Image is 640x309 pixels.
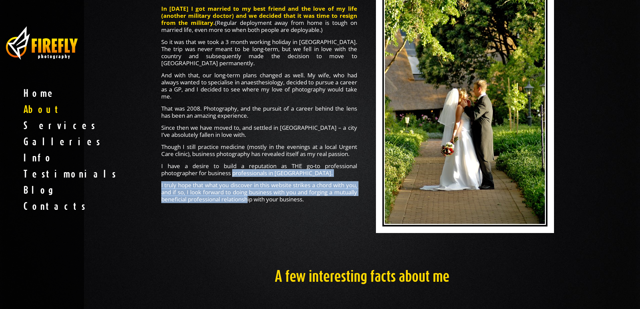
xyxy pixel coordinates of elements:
p: So it was that we took a 3 month working holiday in [GEOGRAPHIC_DATA]. The trip was never meant t... [161,38,357,67]
p: That was 2008. Photography, and the pursuit of a career behind the lens has been an amazing exper... [161,105,357,119]
p: Though I still practice medicine (mostly in the evenings at a local Urgent Care clinic), business... [161,143,357,157]
p: Since then we have moved to, and settled in [GEOGRAPHIC_DATA] – a city I’ve absolutely fallen in ... [161,124,357,138]
p: And with that, our long-term plans changed as well. My wife, who had always wanted to specialise ... [161,72,357,100]
p: (Regular deployment away from home is tough on married life, even more so when both people are de... [161,5,357,33]
img: business photography [5,25,79,61]
p: I truly hope that what you discover in this website strikes a chord with you, and if so, I look f... [161,182,357,203]
p: I have a desire to build a reputation as THE go-to professional photographer for business profess... [161,162,357,177]
strong: In [DATE] I got married to my best friend and the love of my life (another military doctor) and w... [161,5,357,27]
span: A few interesting facts about me [275,267,450,285]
